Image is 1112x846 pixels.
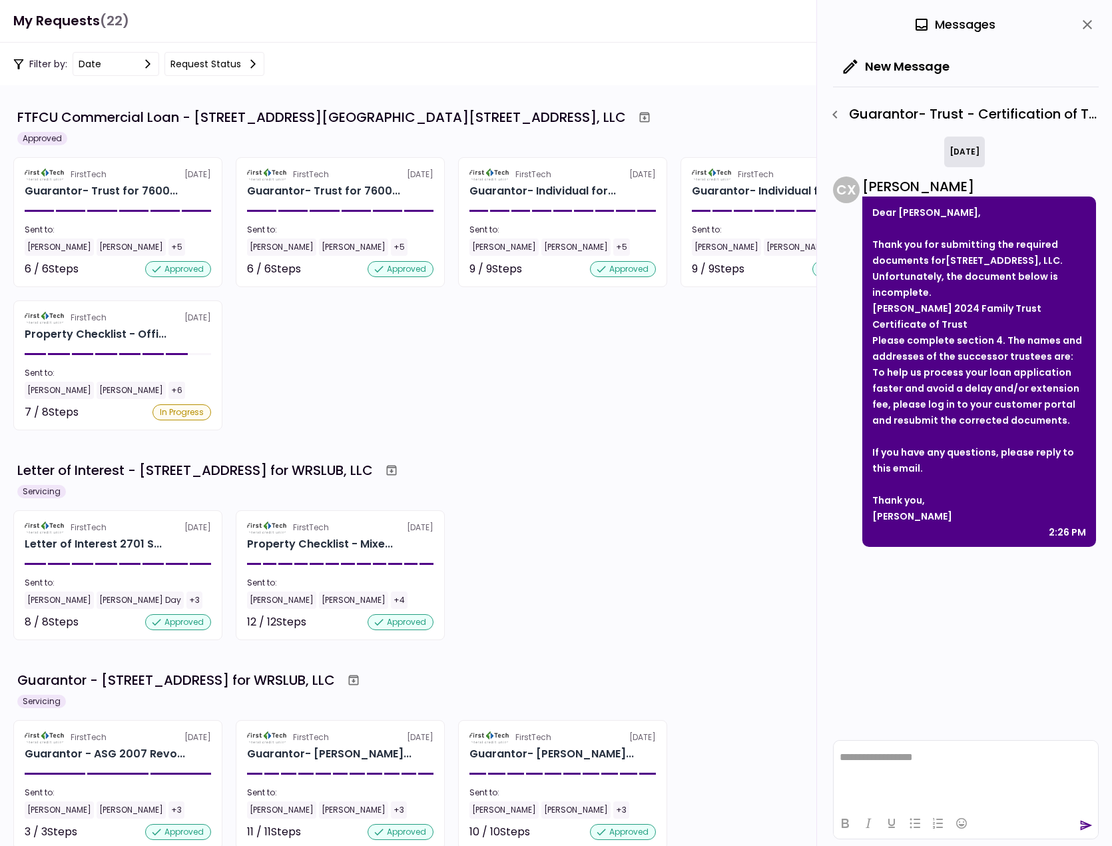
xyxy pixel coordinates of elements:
[247,169,288,181] img: Partner logo
[692,183,838,199] div: Guarantor- Individual for 7600 Harpers Green Way, LLC Neil Soni
[247,238,316,256] div: [PERSON_NAME]
[25,787,211,799] div: Sent to:
[25,169,211,181] div: [DATE]
[319,592,388,609] div: [PERSON_NAME]
[590,824,656,840] div: approved
[469,731,510,743] img: Partner logo
[247,592,316,609] div: [PERSON_NAME]
[25,326,166,342] div: Property Checklist - Office Retail for 7600 Harpers Green Way, LLC 7600 Harpers Green Way
[293,522,329,534] div: FirstTech
[541,238,611,256] div: [PERSON_NAME]
[541,801,611,819] div: [PERSON_NAME]
[515,731,551,743] div: FirstTech
[247,183,400,199] div: Guarantor- Trust for 7600 Harpers Green Way, LLC Amrapali Soni Family Trust
[872,236,1086,268] div: Thank you for submitting the required documents for .
[25,614,79,630] div: 8 / 8 Steps
[833,177,860,203] div: C X
[247,824,301,840] div: 11 / 11 Steps
[145,614,211,630] div: approved
[186,592,202,609] div: +3
[914,15,995,35] div: Messages
[872,492,1086,508] div: Thank you,
[25,824,77,840] div: 3 / 3 Steps
[380,458,404,482] button: Archive workflow
[368,261,433,277] div: approved
[168,238,185,256] div: +5
[164,52,264,76] button: Request status
[97,592,184,609] div: [PERSON_NAME] Day
[247,787,433,799] div: Sent to:
[17,695,66,708] div: Servicing
[247,614,306,630] div: 12 / 12 Steps
[633,105,657,129] button: Archive workflow
[692,169,878,181] div: [DATE]
[25,522,211,534] div: [DATE]
[247,731,288,743] img: Partner logo
[97,382,166,399] div: [PERSON_NAME]
[469,261,522,277] div: 9 / 9 Steps
[17,132,67,145] div: Approved
[145,261,211,277] div: approved
[25,801,94,819] div: [PERSON_NAME]
[17,107,626,127] div: FTFCU Commercial Loan - [STREET_ADDRESS][GEOGRAPHIC_DATA][STREET_ADDRESS], LLC
[469,224,656,236] div: Sent to:
[17,460,373,480] div: Letter of Interest - [STREET_ADDRESS] for WRSLUB, LLC
[100,7,129,35] span: (22)
[469,746,634,762] div: Guarantor- Alan Greenberg for WRSLUB, LLC
[469,183,616,199] div: Guarantor- Individual for 7600 Harpers Green Way, LLC Amrapali Soni
[469,238,539,256] div: [PERSON_NAME]
[25,536,162,552] div: Letter of Interest 2701 S Clear Creek Rd
[25,404,79,420] div: 7 / 8 Steps
[391,801,407,819] div: +3
[515,169,551,181] div: FirstTech
[391,592,408,609] div: +4
[247,261,301,277] div: 6 / 6 Steps
[824,103,1099,126] div: Guarantor- Trust - Certification of Trust
[1049,524,1086,540] div: 2:26 PM
[590,261,656,277] div: approved
[833,49,960,84] button: New Message
[738,169,774,181] div: FirstTech
[319,238,388,256] div: [PERSON_NAME]
[71,731,107,743] div: FirstTech
[152,404,211,420] div: In Progress
[872,364,1086,428] div: To help us process your loan application faster and avoid a delay and/or extension fee, please lo...
[25,224,211,236] div: Sent to:
[25,592,94,609] div: [PERSON_NAME]
[469,801,539,819] div: [PERSON_NAME]
[904,814,926,833] button: Bullet list
[25,746,185,762] div: Guarantor - ASG 2007 Revocable Trust for WRSLUB, LLC Guarantor - ASG 2007 Revocable Trust
[469,169,656,181] div: [DATE]
[946,254,1060,267] strong: [STREET_ADDRESS], LLC
[71,522,107,534] div: FirstTech
[469,824,530,840] div: 10 / 10 Steps
[13,7,129,35] h1: My Requests
[25,382,94,399] div: [PERSON_NAME]
[25,183,178,199] div: Guarantor- Trust for 7600 Harpers Green Way, LLC Neil Soni 2021 Family Trust
[368,824,433,840] div: approved
[862,177,1096,197] div: [PERSON_NAME]
[73,52,159,76] button: date
[872,508,1086,524] div: [PERSON_NAME]
[71,169,107,181] div: FirstTech
[247,577,433,589] div: Sent to:
[469,787,656,799] div: Sent to:
[17,485,66,498] div: Servicing
[247,801,316,819] div: [PERSON_NAME]
[145,824,211,840] div: approved
[469,169,510,181] img: Partner logo
[293,169,329,181] div: FirstTech
[13,52,264,76] div: Filter by:
[25,312,65,324] img: Partner logo
[812,261,878,277] div: approved
[247,522,288,534] img: Partner logo
[293,731,329,743] div: FirstTech
[25,577,211,589] div: Sent to:
[944,137,985,167] div: [DATE]
[97,801,166,819] div: [PERSON_NAME]
[613,801,629,819] div: +3
[692,261,744,277] div: 9 / 9 Steps
[97,238,166,256] div: [PERSON_NAME]
[1079,819,1093,832] button: send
